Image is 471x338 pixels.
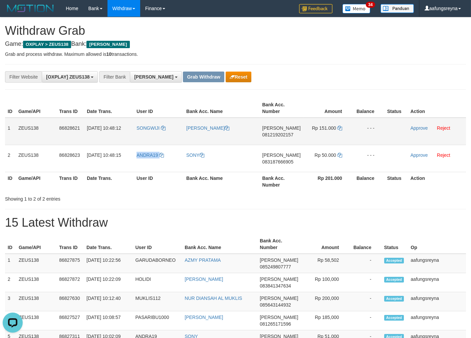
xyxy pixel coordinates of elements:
[86,41,130,48] span: [PERSON_NAME]
[134,74,173,80] span: [PERSON_NAME]
[23,41,71,48] span: OXPLAY > ZEUS138
[384,315,404,321] span: Accepted
[408,311,466,330] td: aafungsreyna
[349,292,382,311] td: -
[56,292,84,311] td: 86827630
[301,311,349,330] td: Rp 185,000
[260,302,291,308] span: Copy 085643144932 to clipboard
[349,311,382,330] td: -
[56,235,84,254] th: Trans ID
[262,132,293,137] span: Copy 081219202157 to clipboard
[185,257,221,263] a: AZMY PRATAMA
[56,273,84,292] td: 86827872
[56,311,84,330] td: 86827527
[84,254,133,273] td: [DATE] 10:22:56
[182,235,257,254] th: Bank Acc. Name
[184,172,260,191] th: Bank Acc. Name
[342,4,371,13] img: Button%20Memo.svg
[137,152,158,158] span: ANDRA19
[133,292,182,311] td: MUKLIS112
[408,172,466,191] th: Action
[16,273,56,292] td: ZEUS138
[84,172,134,191] th: Date Trans.
[56,254,84,273] td: 86827875
[260,315,298,320] span: [PERSON_NAME]
[3,3,23,23] button: Open LiveChat chat widget
[130,71,182,83] button: [PERSON_NAME]
[262,152,301,158] span: [PERSON_NAME]
[260,264,291,269] span: Copy 085249807777 to clipboard
[16,99,56,118] th: Game/API
[408,292,466,311] td: aafungsreyna
[5,3,56,13] img: MOTION_logo.png
[16,292,56,311] td: ZEUS138
[301,273,349,292] td: Rp 100,000
[185,296,242,301] a: NUR DIANSAH AL MUKLIS
[84,99,134,118] th: Date Trans.
[134,99,184,118] th: User ID
[133,235,182,254] th: User ID
[262,125,301,131] span: [PERSON_NAME]
[408,273,466,292] td: aafungsreyna
[314,152,336,158] span: Rp 50.000
[133,254,182,273] td: GARUDABORNEO
[352,145,385,172] td: - - -
[186,152,204,158] a: SONY
[5,145,16,172] td: 2
[56,172,84,191] th: Trans ID
[5,273,16,292] td: 2
[5,24,466,37] h1: Withdraw Grab
[137,125,166,131] a: SONGWIJI
[16,172,56,191] th: Game/API
[84,273,133,292] td: [DATE] 10:22:09
[384,277,404,283] span: Accepted
[184,99,260,118] th: Bank Acc. Name
[411,152,428,158] a: Approve
[59,125,80,131] span: 86828621
[226,72,251,82] button: Reset
[84,235,133,254] th: Date Trans.
[5,292,16,311] td: 3
[385,99,408,118] th: Status
[5,235,16,254] th: ID
[352,172,385,191] th: Balance
[133,311,182,330] td: PASARIBU1000
[337,152,342,158] a: Copy 50000 to clipboard
[260,283,291,289] span: Copy 083841347634 to clipboard
[5,71,42,83] div: Filter Website
[16,118,56,145] td: ZEUS138
[5,41,466,47] h4: Game: Bank:
[99,71,130,83] div: Filter Bank
[349,235,382,254] th: Balance
[385,172,408,191] th: Status
[185,315,223,320] a: [PERSON_NAME]
[5,216,466,229] h1: 15 Latest Withdraw
[106,51,111,57] strong: 10
[5,51,466,58] p: Grab and process withdraw. Maximum allowed is transactions.
[408,99,466,118] th: Action
[42,71,98,83] button: [OXPLAY] ZEUS138
[384,258,404,263] span: Accepted
[260,172,303,191] th: Bank Acc. Number
[349,254,382,273] td: -
[408,254,466,273] td: aafungsreyna
[312,125,336,131] span: Rp 151.000
[352,118,385,145] td: - - -
[349,273,382,292] td: -
[303,172,352,191] th: Rp 201.000
[185,276,223,282] a: [PERSON_NAME]
[5,99,16,118] th: ID
[87,125,121,131] span: [DATE] 10:48:12
[134,172,184,191] th: User ID
[260,276,298,282] span: [PERSON_NAME]
[5,118,16,145] td: 1
[183,72,224,82] button: Grab Withdraw
[16,254,56,273] td: ZEUS138
[303,99,352,118] th: Amount
[5,254,16,273] td: 1
[382,235,408,254] th: Status
[262,159,293,164] span: Copy 083187666905 to clipboard
[299,4,332,13] img: Feedback.jpg
[260,99,303,118] th: Bank Acc. Number
[133,273,182,292] td: HOLIDI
